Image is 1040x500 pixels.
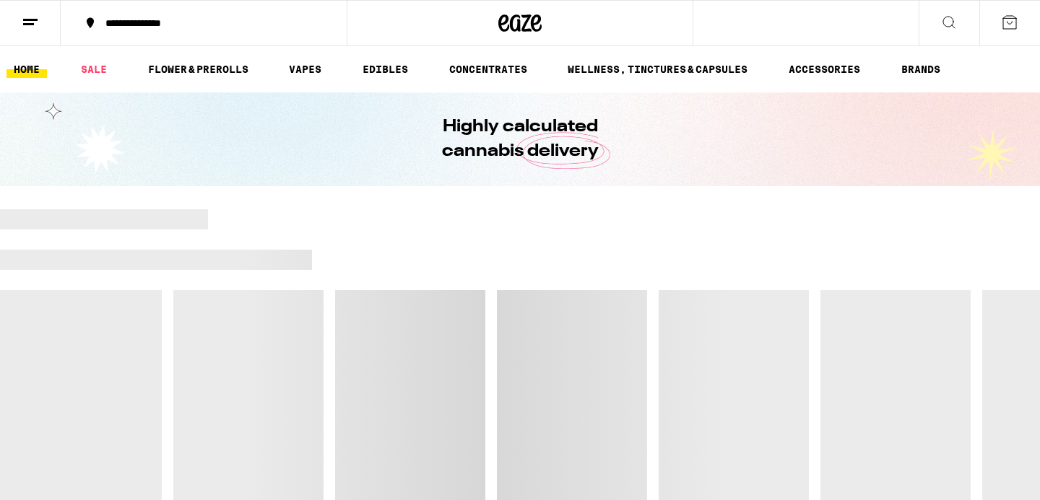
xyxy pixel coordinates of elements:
[442,61,534,78] a: CONCENTRATES
[141,61,256,78] a: FLOWER & PREROLLS
[355,61,415,78] a: EDIBLES
[74,61,114,78] a: SALE
[6,61,47,78] a: HOME
[781,61,867,78] a: ACCESSORIES
[401,115,639,164] h1: Highly calculated cannabis delivery
[894,61,948,78] a: BRANDS
[560,61,755,78] a: WELLNESS, TINCTURES & CAPSULES
[282,61,329,78] a: VAPES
